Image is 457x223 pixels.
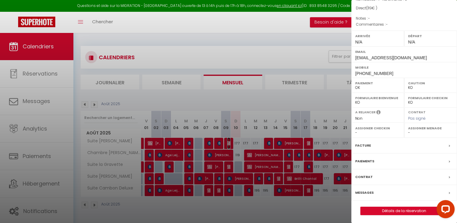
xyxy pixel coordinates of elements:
[408,125,453,131] label: Assigner Menage
[360,207,448,215] button: Détails de la réservation
[356,21,452,27] p: Commentaires :
[355,33,400,39] label: Arrivée
[408,95,453,101] label: Formulaire Checkin
[361,207,448,215] a: Détails de la réservation
[408,33,453,39] label: Départ
[368,16,370,21] span: -
[355,80,400,86] label: Paiement
[408,110,426,114] label: Contrat
[356,15,452,21] p: Notes :
[355,40,362,44] span: N/A
[356,5,452,11] div: Direct
[355,64,453,70] label: Mobile
[355,71,393,76] span: [PHONE_NUMBER]
[355,49,453,55] label: Email
[408,80,453,86] label: Caution
[368,5,372,11] span: 119
[432,198,457,223] iframe: LiveChat chat widget
[355,125,400,131] label: Assigner Checkin
[408,116,426,121] span: Pas signé
[355,55,427,60] span: [EMAIL_ADDRESS][DOMAIN_NAME]
[355,142,371,149] label: Facture
[366,5,377,11] span: ( € )
[355,189,374,196] label: Messages
[355,110,375,115] label: A relancer
[386,22,388,27] span: -
[376,110,381,116] i: Sélectionner OUI si vous souhaiter envoyer les séquences de messages post-checkout
[408,40,415,44] span: N/A
[355,158,374,164] label: Paiements
[355,174,373,180] label: Contrat
[355,95,400,101] label: Formulaire Bienvenue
